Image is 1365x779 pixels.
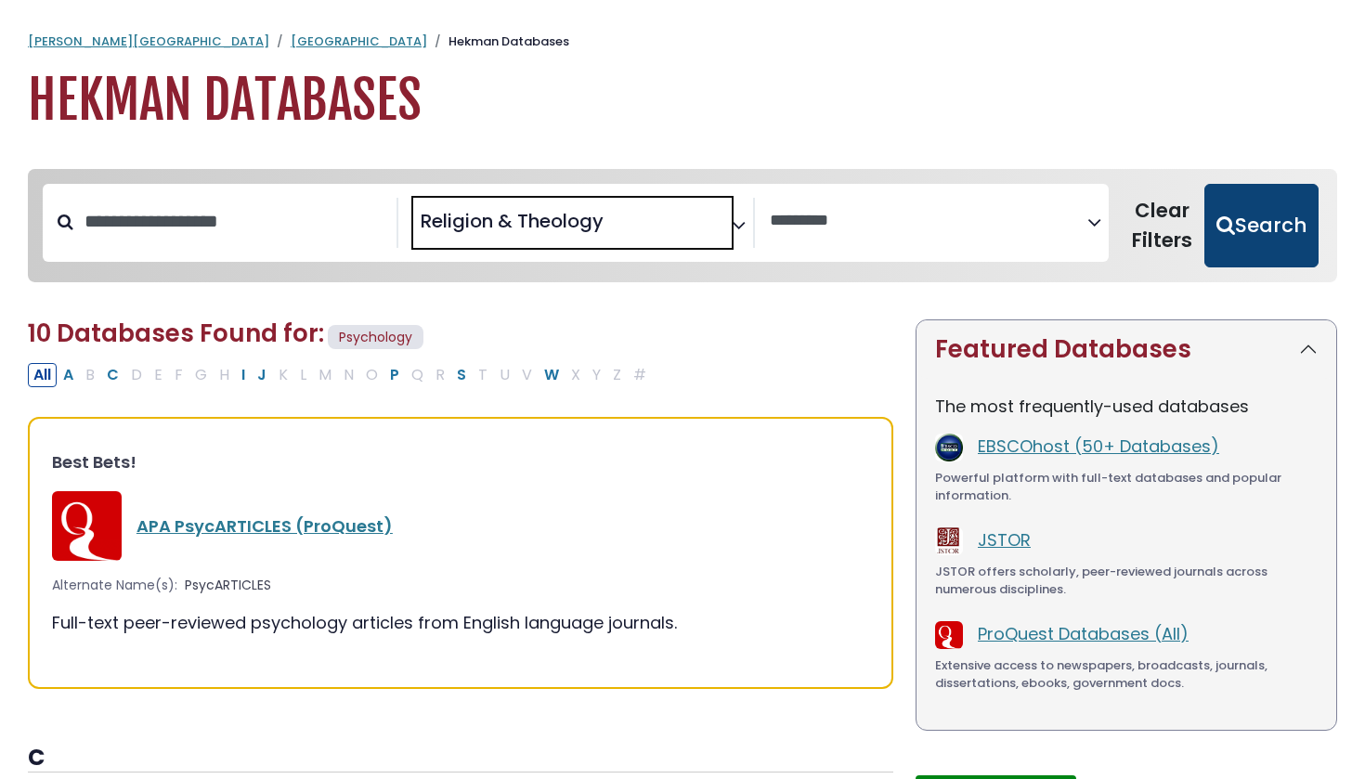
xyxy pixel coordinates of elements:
button: Featured Databases [916,320,1336,379]
span: Psychology [328,325,423,350]
nav: breadcrumb [28,32,1337,51]
textarea: Search [770,212,1087,231]
button: Filter Results S [451,363,472,387]
textarea: Search [607,217,620,237]
a: JSTOR [978,528,1031,552]
button: Filter Results A [58,363,79,387]
h3: C [28,745,893,773]
div: Powerful platform with full-text databases and popular information. [935,469,1318,505]
div: Extensive access to newspapers, broadcasts, journals, dissertations, ebooks, government docs. [935,656,1318,693]
p: The most frequently-used databases [935,394,1318,419]
a: APA PsycARTICLES (ProQuest) [136,514,393,538]
h3: Best Bets! [52,452,869,473]
button: All [28,363,57,387]
a: [PERSON_NAME][GEOGRAPHIC_DATA] [28,32,269,50]
div: JSTOR offers scholarly, peer-reviewed journals across numerous disciplines. [935,563,1318,599]
a: ProQuest Databases (All) [978,622,1189,645]
button: Filter Results P [384,363,405,387]
span: 10 Databases Found for: [28,317,324,350]
button: Filter Results I [236,363,251,387]
span: Religion & Theology [421,207,604,235]
button: Submit for Search Results [1204,184,1319,267]
div: Full-text peer-reviewed psychology articles from English language journals. [52,610,869,635]
button: Clear Filters [1120,184,1204,267]
nav: Search filters [28,169,1337,282]
li: Religion & Theology [413,207,604,235]
input: Search database by title or keyword [73,206,396,237]
button: Filter Results J [252,363,272,387]
button: Filter Results W [539,363,565,387]
div: Alpha-list to filter by first letter of database name [28,362,654,385]
h1: Hekman Databases [28,70,1337,132]
li: Hekman Databases [427,32,569,51]
button: Filter Results C [101,363,124,387]
a: [GEOGRAPHIC_DATA] [291,32,427,50]
span: Alternate Name(s): [52,576,177,595]
a: EBSCOhost (50+ Databases) [978,435,1219,458]
span: PsycARTICLES [185,576,271,595]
